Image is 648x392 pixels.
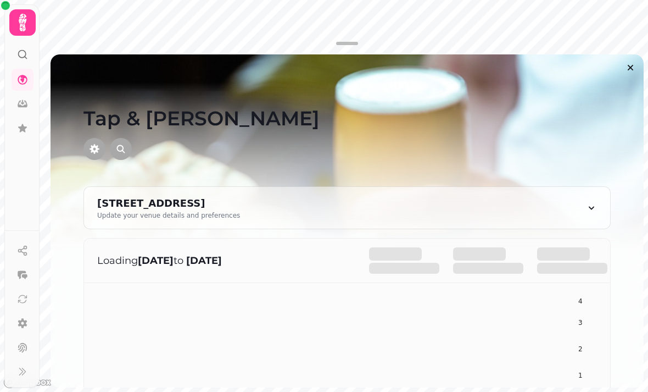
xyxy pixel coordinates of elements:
[578,372,583,379] tspan: 1
[578,297,583,305] tspan: 4
[186,255,222,267] strong: [DATE]
[622,59,639,76] button: Close drawer
[97,196,240,211] div: [STREET_ADDRESS]
[97,211,240,220] div: Update your venue details and preferences
[3,376,52,389] a: Mapbox logo
[97,253,347,268] p: Loading to
[578,345,583,353] tspan: 2
[51,54,644,329] img: Background
[83,81,611,129] h1: Tap & [PERSON_NAME]
[578,319,583,327] tspan: 3
[138,255,174,267] strong: [DATE]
